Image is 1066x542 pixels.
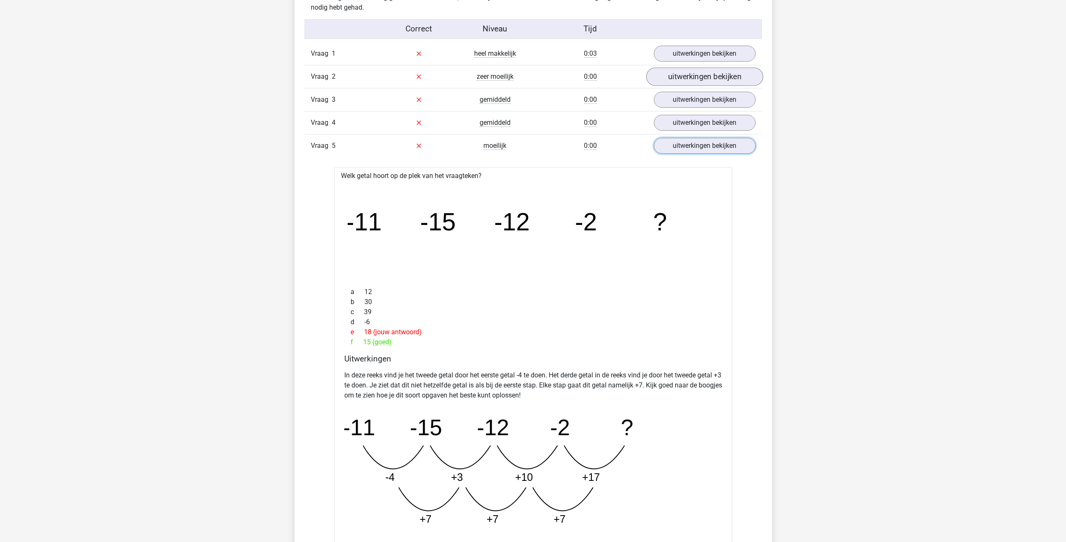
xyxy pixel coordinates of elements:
span: Vraag [311,118,332,128]
tspan: +7 [486,513,498,525]
tspan: +3 [451,471,463,483]
span: d [351,317,364,327]
p: In deze reeks vind je het tweede getal door het eerste getal -4 te doen. Het derde getal in de re... [344,370,722,400]
div: Correct [381,23,457,35]
span: f [351,337,363,347]
span: 0:00 [584,142,597,150]
div: 12 [344,287,722,297]
span: Vraag [311,141,332,151]
div: Tijd [533,23,647,35]
h4: Uitwerkingen [344,354,722,364]
div: 18 (jouw antwoord) [344,327,722,337]
span: a [351,287,364,297]
div: -6 [344,317,722,327]
span: 0:00 [584,119,597,127]
span: 3 [332,95,336,103]
a: uitwerkingen bekijken [654,115,756,131]
tspan: -2 [550,415,570,440]
span: 5 [332,142,336,150]
span: 4 [332,119,336,126]
tspan: -12 [494,208,530,236]
span: c [351,307,364,317]
a: uitwerkingen bekijken [654,92,756,108]
tspan: +10 [515,471,532,483]
tspan: -11 [343,415,375,440]
span: e [351,327,364,337]
tspan: -15 [410,415,442,440]
span: gemiddeld [480,119,511,127]
span: zeer moeilijk [477,72,514,81]
span: moeilijk [483,142,506,150]
tspan: -2 [576,208,598,236]
tspan: +7 [553,513,565,525]
span: 0:00 [584,72,597,81]
div: 15 (goed) [344,337,722,347]
span: 0:03 [584,49,597,58]
tspan: -11 [346,208,382,236]
tspan: -12 [477,415,509,440]
span: 0:00 [584,95,597,104]
a: uitwerkingen bekijken [646,67,763,86]
tspan: +7 [419,513,431,525]
tspan: ? [654,208,668,236]
span: 1 [332,49,336,57]
span: Vraag [311,95,332,105]
div: Niveau [457,23,533,35]
span: 2 [332,72,336,80]
span: gemiddeld [480,95,511,104]
span: Vraag [311,72,332,82]
a: uitwerkingen bekijken [654,46,756,62]
div: 30 [344,297,722,307]
span: b [351,297,364,307]
tspan: ? [621,415,633,440]
span: heel makkelijk [474,49,516,58]
div: 39 [344,307,722,317]
tspan: -15 [420,208,456,236]
tspan: +17 [582,471,599,483]
a: uitwerkingen bekijken [654,138,756,154]
tspan: -4 [385,471,394,483]
span: Vraag [311,49,332,59]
